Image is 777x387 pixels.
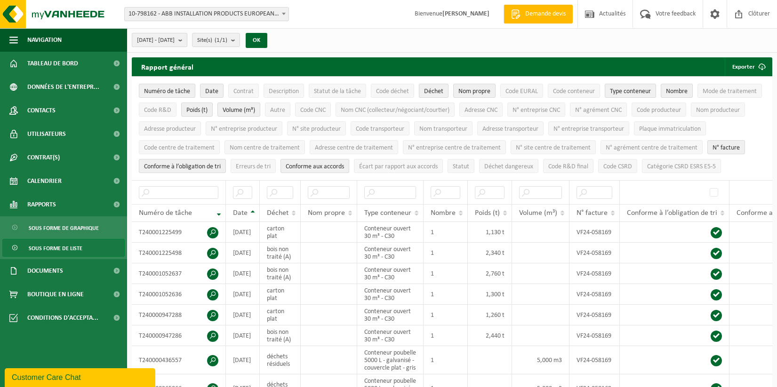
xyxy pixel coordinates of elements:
[260,284,301,305] td: carton plat
[468,305,512,325] td: 1,260 t
[357,263,424,284] td: Conteneur ouvert 30 m³ - C30
[448,159,474,173] button: StatutStatut: Activate to sort
[181,103,213,117] button: Poids (t)Poids (t): Activate to sort
[453,163,469,170] span: Statut
[224,140,305,154] button: Nom centre de traitementNom centre de traitement: Activate to sort
[292,126,341,133] span: N° site producteur
[310,140,398,154] button: Adresse centre de traitementAdresse centre de traitement: Activate to sort
[215,37,227,43] count: (1/1)
[5,366,157,387] iframe: chat widget
[231,159,276,173] button: Erreurs de triErreurs de tri: Activate to sort
[548,84,600,98] button: Code conteneurCode conteneur: Activate to sort
[666,88,688,95] span: Nombre
[211,126,277,133] span: N° entreprise producteur
[132,284,226,305] td: T240001052636
[504,5,573,24] a: Demande devis
[403,140,506,154] button: N° entreprise centre de traitementN° entreprise centre de traitement: Activate to sort
[516,144,591,151] span: N° site centre de traitement
[458,88,490,95] span: Nom propre
[260,263,301,284] td: bois non traité (A)
[226,263,260,284] td: [DATE]
[548,163,588,170] span: Code R&D final
[356,126,404,133] span: Code transporteur
[27,28,62,52] span: Navigation
[27,193,56,216] span: Rapports
[27,283,84,306] span: Boutique en ligne
[424,88,443,95] span: Déchet
[569,263,620,284] td: VF24-058169
[482,126,538,133] span: Adresse transporteur
[634,121,706,135] button: Plaque immatriculationPlaque immatriculation: Activate to sort
[453,84,496,98] button: Nom propreNom propre: Activate to sort
[512,346,569,374] td: 5,000 m3
[260,305,301,325] td: carton plat
[507,103,565,117] button: N° entreprise CNCN° entreprise CNC: Activate to sort
[357,325,424,346] td: Conteneur ouvert 30 m³ - C30
[27,259,63,283] span: Documents
[124,7,289,21] span: 10-798162 - ABB INSTALLATION PRODUCTS EUROPEAN CENTRE SA - HOUDENG-GOEGNIES
[627,209,717,217] span: Conforme à l’obligation de tri
[27,99,56,122] span: Contacts
[226,305,260,325] td: [DATE]
[260,222,301,243] td: carton plat
[132,305,226,325] td: T240000947288
[371,84,414,98] button: Code déchetCode déchet: Activate to sort
[2,239,125,257] a: Sous forme de liste
[269,88,299,95] span: Description
[468,222,512,243] td: 1,130 t
[27,306,98,330] span: Conditions d'accepta...
[459,103,503,117] button: Adresse CNCAdresse CNC: Activate to sort
[139,121,201,135] button: Adresse producteurAdresse producteur: Activate to sort
[27,122,66,146] span: Utilisateurs
[468,243,512,263] td: 2,340 t
[226,243,260,263] td: [DATE]
[197,33,227,47] span: Site(s)
[468,325,512,346] td: 2,440 t
[519,209,557,217] span: Volume (m³)
[132,57,203,76] h2: Rapport général
[186,107,208,114] span: Poids (t)
[226,346,260,374] td: [DATE]
[246,33,267,48] button: OK
[357,284,424,305] td: Conteneur ouvert 30 m³ - C30
[691,103,745,117] button: Nom producteurNom producteur: Activate to sort
[27,75,99,99] span: Données de l'entrepr...
[484,163,533,170] span: Déchet dangereux
[267,209,288,217] span: Déchet
[569,346,620,374] td: VF24-058169
[639,126,701,133] span: Plaque immatriculation
[357,305,424,325] td: Conteneur ouvert 30 m³ - C30
[132,263,226,284] td: T240001052637
[308,209,345,217] span: Nom propre
[424,325,468,346] td: 1
[357,222,424,243] td: Conteneur ouvert 30 m³ - C30
[132,222,226,243] td: T240001225499
[569,305,620,325] td: VF24-058169
[637,107,681,114] span: Code producteur
[270,107,285,114] span: Autre
[139,209,192,217] span: Numéro de tâche
[408,144,501,151] span: N° entreprise centre de traitement
[442,10,489,17] strong: [PERSON_NAME]
[465,107,497,114] span: Adresse CNC
[569,222,620,243] td: VF24-058169
[144,144,215,151] span: Code centre de traitement
[553,88,595,95] span: Code conteneur
[357,243,424,263] td: Conteneur ouvert 30 m³ - C30
[260,325,301,346] td: bois non traité (A)
[206,121,282,135] button: N° entreprise producteurN° entreprise producteur: Activate to sort
[359,163,438,170] span: Écart par rapport aux accords
[132,33,187,47] button: [DATE] - [DATE]
[606,144,697,151] span: N° agrément centre de traitement
[505,88,538,95] span: Code EURAL
[265,103,290,117] button: AutreAutre: Activate to sort
[200,84,224,98] button: DateDate: Activate to sort
[351,121,409,135] button: Code transporteurCode transporteur: Activate to sort
[144,126,196,133] span: Adresse producteur
[477,121,544,135] button: Adresse transporteurAdresse transporteur: Activate to sort
[511,140,596,154] button: N° site centre de traitementN° site centre de traitement: Activate to sort
[697,84,762,98] button: Mode de traitementMode de traitement: Activate to sort
[139,84,195,98] button: Numéro de tâcheNuméro de tâche: Activate to remove sorting
[569,284,620,305] td: VF24-058169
